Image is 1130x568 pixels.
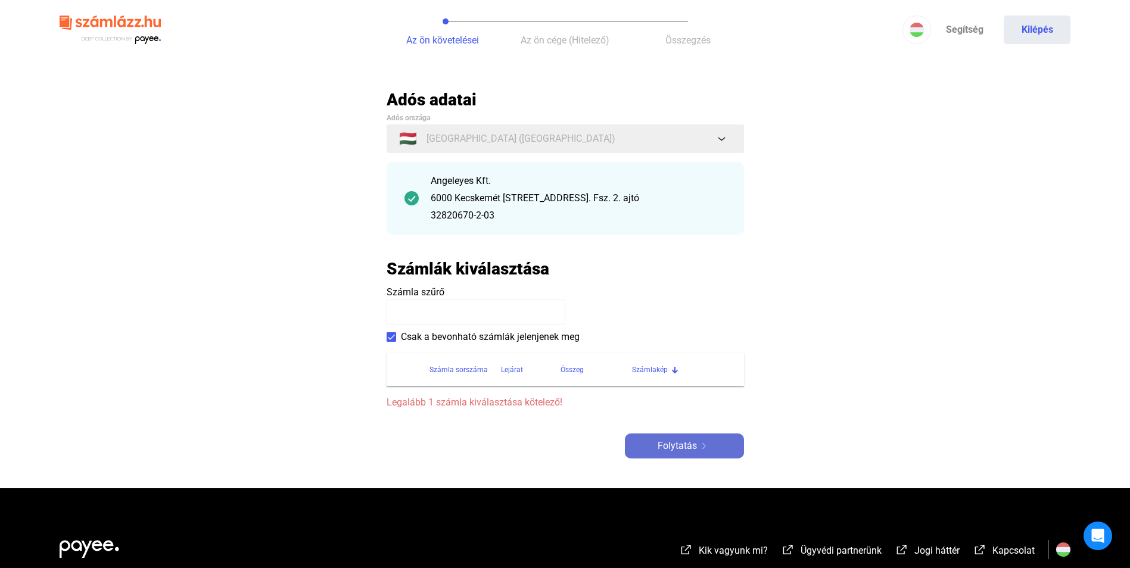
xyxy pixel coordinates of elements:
a: external-link-whiteJogi háttér [895,547,960,558]
span: Jogi háttér [914,545,960,556]
a: external-link-whiteKapcsolat [973,547,1035,558]
span: Adós országa [387,114,430,122]
img: external-link-white [781,544,795,555]
span: Kapcsolat [992,545,1035,556]
img: external-link-white [895,544,909,555]
h2: Adós adatai [387,89,744,110]
img: white-payee-white-dot.svg [60,533,119,558]
div: Számla sorszáma [429,363,501,377]
span: Kik vagyunk mi? [699,545,768,556]
span: Az ön cége (Hitelező) [521,35,609,46]
div: 32820670-2-03 [431,208,726,223]
div: Számlakép [632,363,668,377]
img: szamlazzhu-logo [60,11,161,49]
div: Számlakép [632,363,730,377]
div: Összeg [561,363,584,377]
div: Összeg [561,363,632,377]
a: Segítség [931,15,998,44]
button: Kilépés [1004,15,1070,44]
div: Számla sorszáma [429,363,488,377]
img: HU.svg [1056,542,1070,557]
button: Folytatásarrow-right-white [625,433,744,458]
span: Számla szűrő [387,286,444,298]
span: [GEOGRAPHIC_DATA] ([GEOGRAPHIC_DATA]) [427,132,615,146]
img: external-link-white [973,544,987,555]
span: Csak a bevonható számlák jelenjenek meg [401,330,580,344]
img: external-link-white [679,544,693,555]
span: Folytatás [658,439,697,453]
span: 🇭🇺 [399,132,417,146]
span: Az ön követelései [406,35,479,46]
span: Összegzés [665,35,711,46]
a: external-link-whiteKik vagyunk mi? [679,547,768,558]
a: external-link-whiteÜgyvédi partnerünk [781,547,882,558]
span: Ügyvédi partnerünk [801,545,882,556]
button: 🇭🇺[GEOGRAPHIC_DATA] ([GEOGRAPHIC_DATA]) [387,124,744,153]
div: Lejárat [501,363,561,377]
img: HU [910,23,924,37]
img: arrow-right-white [697,443,711,449]
div: Angeleyes Kft. [431,174,726,188]
div: Open Intercom Messenger [1084,522,1112,550]
img: checkmark-darker-green-circle [404,191,419,205]
div: 6000 Kecskemét [STREET_ADDRESS]. Fsz. 2. ajtó [431,191,726,205]
div: Lejárat [501,363,523,377]
h2: Számlák kiválasztása [387,258,549,279]
span: Legalább 1 számla kiválasztása kötelező! [387,395,744,410]
button: HU [902,15,931,44]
